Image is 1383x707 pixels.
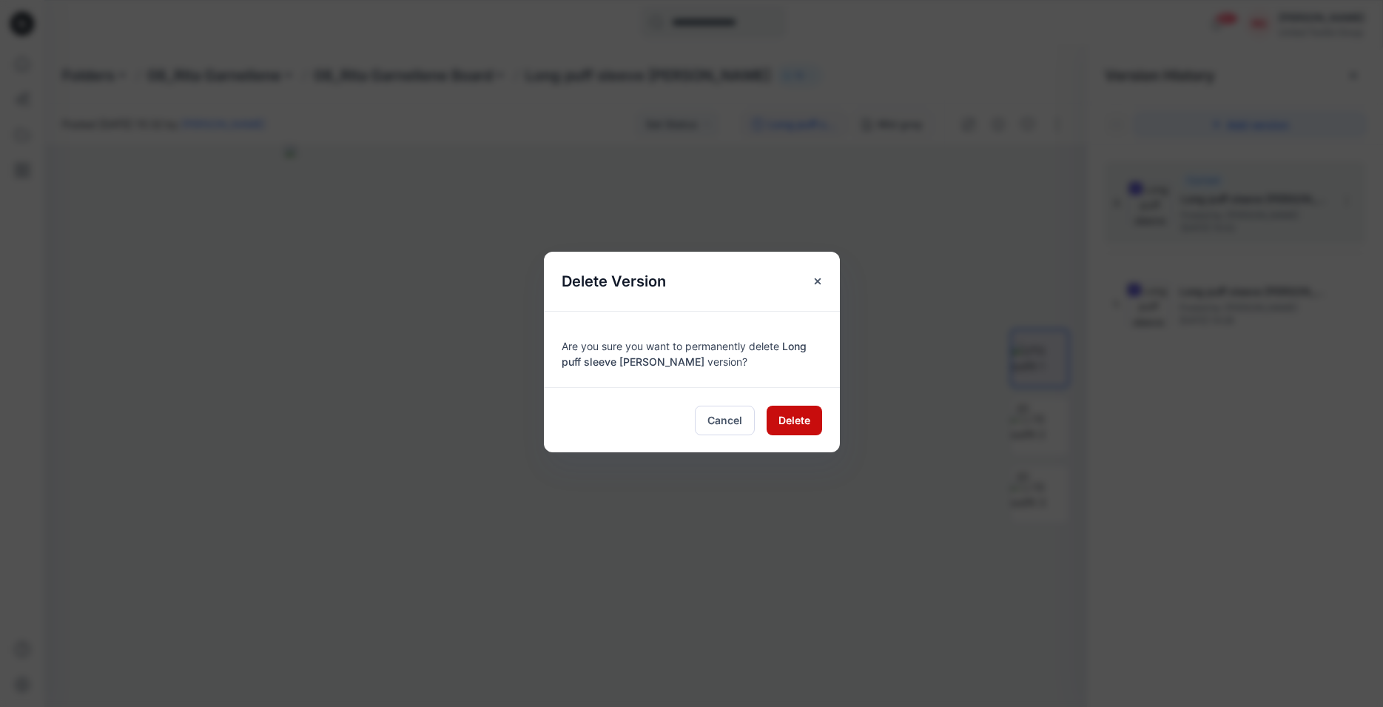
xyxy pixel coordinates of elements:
span: Cancel [707,412,742,428]
button: Cancel [695,406,755,435]
span: Delete [778,412,810,428]
div: Are you sure you want to permanently delete version? [562,329,822,369]
h5: Delete Version [544,252,684,311]
button: Delete [767,406,822,435]
button: Close [804,268,831,295]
